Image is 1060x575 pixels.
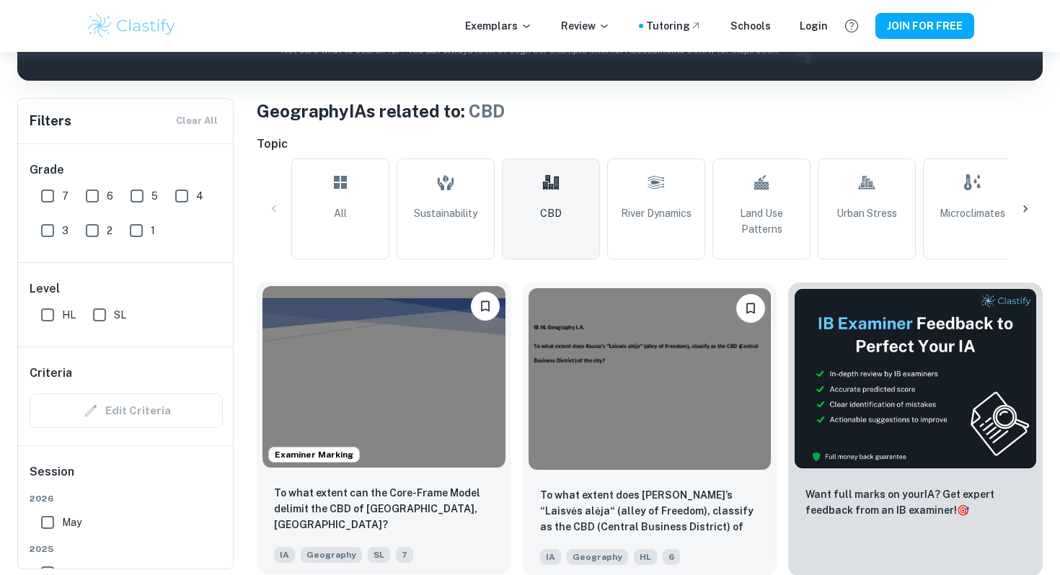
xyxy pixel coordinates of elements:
[30,280,223,298] h6: Level
[107,188,113,204] span: 6
[30,111,71,131] h6: Filters
[540,549,561,565] span: IA
[540,205,562,221] span: CBD
[257,135,1043,153] h6: Topic
[30,393,223,428] div: Criteria filters are unavailable when searching by topic
[621,205,692,221] span: River Dynamics
[274,485,494,532] p: To what extent can the Core-Frame Model delimit the CBD of Dún Laoghaire, Ireland?
[875,13,974,39] button: JOIN FOR FREE
[274,547,295,563] span: IA
[471,292,500,321] button: Please log in to bookmark exemplars
[368,547,390,563] span: SL
[567,549,628,565] span: Geography
[794,288,1037,469] img: Thumbnail
[62,307,76,323] span: HL
[62,188,69,204] span: 7
[30,365,72,382] h6: Criteria
[663,549,680,565] span: 6
[30,543,223,556] span: 2025
[529,288,772,470] img: Geography IA example thumbnail: To what extent does Kauna’s “Laisvės alė
[301,547,362,563] span: Geography
[940,205,1005,221] span: Microclimates
[62,514,81,530] span: May
[839,14,864,38] button: Help and Feedback
[107,223,112,239] span: 2
[62,223,69,239] span: 3
[540,487,760,536] p: To what extent does Kauna’s “Laisvės alėja“ (alley of Freedom), classify as the CBD (Central Busi...
[30,161,223,179] h6: Grade
[334,205,347,221] span: All
[30,492,223,505] span: 2026
[469,101,505,121] span: CBD
[262,286,505,468] img: Geography IA example thumbnail: To what extent can the Core-Frame Model
[719,205,804,237] span: Land Use Patterns
[30,463,223,492] h6: Session
[646,18,702,34] a: Tutoring
[151,188,158,204] span: 5
[396,547,413,563] span: 7
[151,223,155,239] span: 1
[736,294,765,323] button: Please log in to bookmark exemplars
[800,18,828,34] a: Login
[196,188,203,204] span: 4
[957,504,969,516] span: 🎯
[257,98,1043,124] h1: Geography IAs related to:
[86,12,177,40] img: Clastify logo
[269,448,359,461] span: Examiner Marking
[114,307,126,323] span: SL
[414,205,477,221] span: Sustainability
[836,205,897,221] span: Urban Stress
[634,549,657,565] span: HL
[465,18,532,34] p: Exemplars
[730,18,771,34] a: Schools
[805,486,1025,518] p: Want full marks on your IA ? Get expert feedback from an IB examiner!
[561,18,610,34] p: Review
